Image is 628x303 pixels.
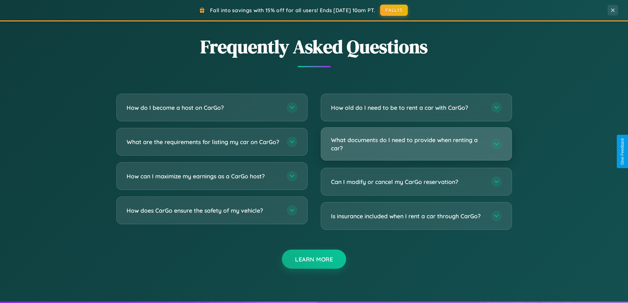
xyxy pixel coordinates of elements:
h2: Frequently Asked Questions [116,34,512,59]
button: Learn More [282,250,346,269]
button: FALL15 [380,5,408,16]
h3: How can I maximize my earnings as a CarGo host? [127,172,280,180]
h3: Can I modify or cancel my CarGo reservation? [331,178,485,186]
h3: How old do I need to be to rent a car with CarGo? [331,104,485,112]
h3: How do I become a host on CarGo? [127,104,280,112]
span: Fall into savings with 15% off for all users! Ends [DATE] 10am PT. [210,7,375,14]
h3: What documents do I need to provide when renting a car? [331,136,485,152]
h3: What are the requirements for listing my car on CarGo? [127,138,280,146]
div: Give Feedback [620,138,625,165]
h3: Is insurance included when I rent a car through CarGo? [331,212,485,220]
h3: How does CarGo ensure the safety of my vehicle? [127,206,280,215]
